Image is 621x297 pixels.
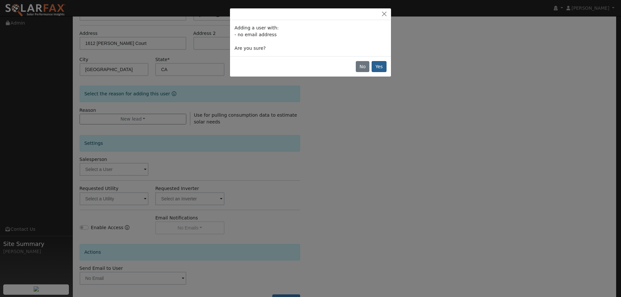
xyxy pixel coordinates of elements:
span: Are you sure? [234,46,266,51]
button: Yes [372,61,387,72]
span: - no email address [234,32,277,37]
span: Adding a user with: [234,25,278,30]
button: No [356,61,369,72]
button: Close [380,11,389,17]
